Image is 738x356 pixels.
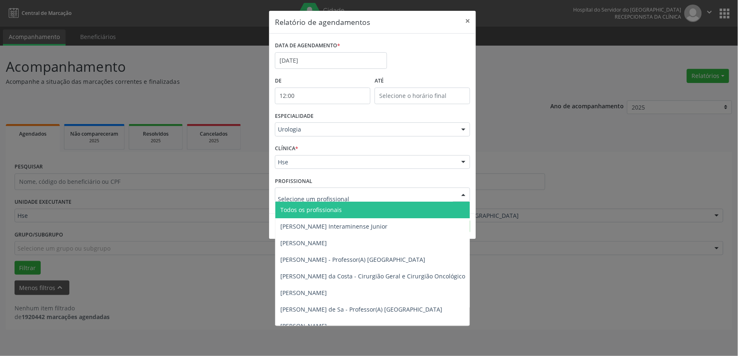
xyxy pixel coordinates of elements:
[275,39,340,52] label: DATA DE AGENDAMENTO
[275,175,312,188] label: PROFISSIONAL
[275,110,314,123] label: ESPECIALIDADE
[280,272,465,280] span: [PERSON_NAME] da Costa - Cirurgião Geral e Cirurgião Oncológico
[280,206,342,214] span: Todos os profissionais
[280,305,442,313] span: [PERSON_NAME] de Sa - Professor(A) [GEOGRAPHIC_DATA]
[280,256,425,263] span: [PERSON_NAME] - Professor(A) [GEOGRAPHIC_DATA]
[275,75,370,88] label: De
[278,125,453,134] span: Urologia
[275,88,370,104] input: Selecione o horário inicial
[280,239,327,247] span: [PERSON_NAME]
[278,158,453,166] span: Hse
[375,75,470,88] label: ATÉ
[375,88,470,104] input: Selecione o horário final
[275,17,370,27] h5: Relatório de agendamentos
[278,190,453,207] input: Selecione um profissional
[275,142,298,155] label: CLÍNICA
[275,52,387,69] input: Selecione uma data ou intervalo
[280,322,327,330] span: [PERSON_NAME]
[459,11,476,31] button: Close
[280,289,327,297] span: [PERSON_NAME]
[280,222,387,230] span: [PERSON_NAME] Interaminense Junior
